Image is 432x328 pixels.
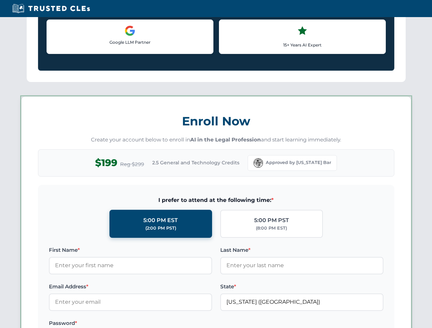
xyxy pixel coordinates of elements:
label: Email Address [49,283,212,291]
div: 5:00 PM EST [143,216,178,225]
label: Last Name [220,246,383,254]
p: 15+ Years AI Expert [225,42,380,48]
p: Create your account below to enroll in and start learning immediately. [38,136,394,144]
span: 2.5 General and Technology Credits [152,159,239,166]
input: Enter your first name [49,257,212,274]
img: Google [125,25,135,36]
div: 5:00 PM PST [254,216,289,225]
label: State [220,283,383,291]
h3: Enroll Now [38,110,394,132]
div: (2:00 PM PST) [145,225,176,232]
label: First Name [49,246,212,254]
span: $199 [95,155,117,170]
img: Florida Bar [253,158,263,168]
span: Reg $299 [120,160,144,168]
p: Google LLM Partner [52,39,208,45]
input: Florida (FL) [220,293,383,311]
span: Approved by [US_STATE] Bar [266,159,331,166]
span: I prefer to attend at the following time: [49,196,383,205]
div: (8:00 PM EST) [256,225,287,232]
label: Password [49,319,212,327]
strong: AI in the Legal Profession [190,136,261,143]
img: Trusted CLEs [10,3,92,14]
input: Enter your last name [220,257,383,274]
input: Enter your email [49,293,212,311]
